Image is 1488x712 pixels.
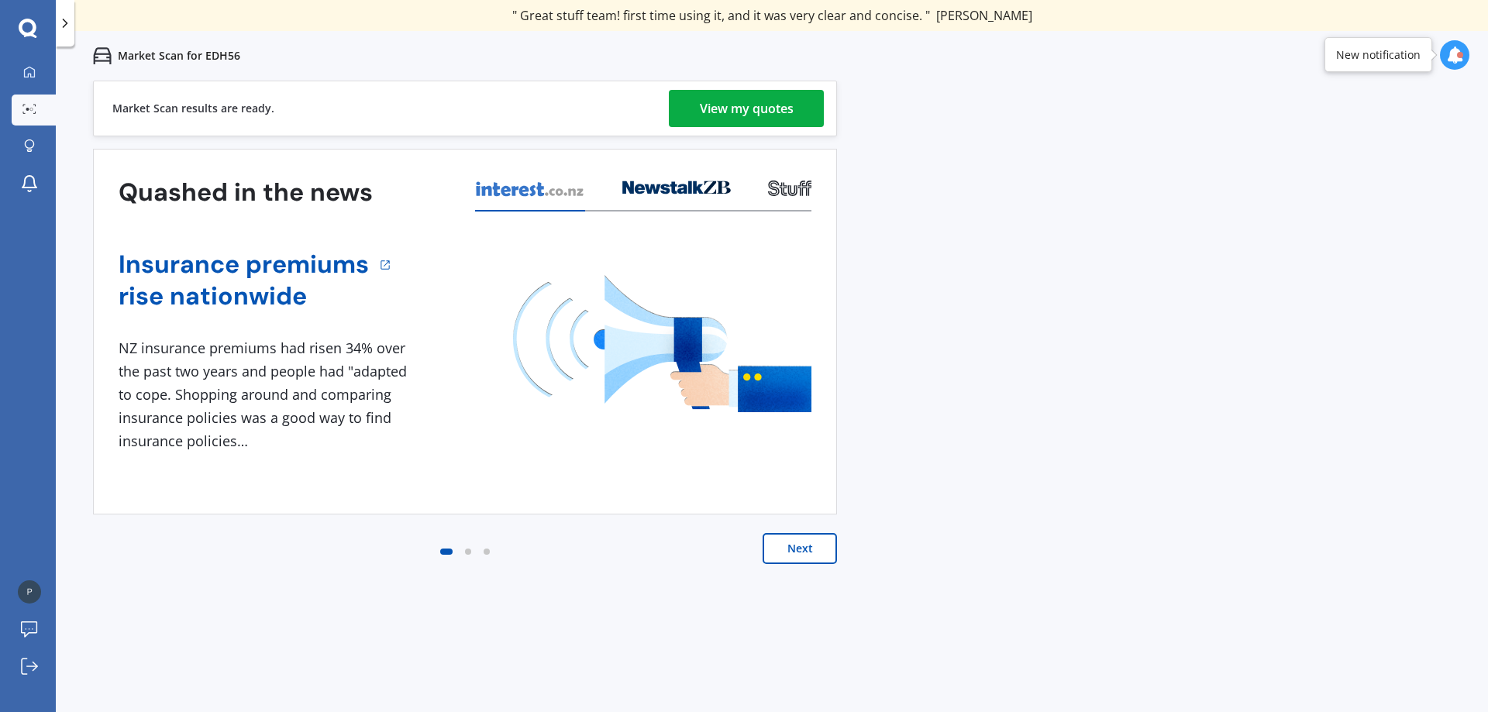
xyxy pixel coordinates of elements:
[93,46,112,65] img: car.f15378c7a67c060ca3f3.svg
[669,90,824,127] a: View my quotes
[118,48,240,64] p: Market Scan for EDH56
[18,580,41,604] img: a28afdb51d7bb90475bb7e898624da8a
[119,249,369,280] a: Insurance premiums
[119,337,413,452] div: NZ insurance premiums had risen 34% over the past two years and people had "adapted to cope. Shop...
[700,90,794,127] div: View my quotes
[512,8,1032,23] div: " Great stuff team! first time using it, and it was very clear and concise. "
[513,275,811,412] img: media image
[763,533,837,564] button: Next
[119,280,369,312] a: rise nationwide
[936,7,1032,24] span: [PERSON_NAME]
[1336,47,1421,63] div: New notification
[112,81,274,136] div: Market Scan results are ready.
[119,177,373,208] h3: Quashed in the news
